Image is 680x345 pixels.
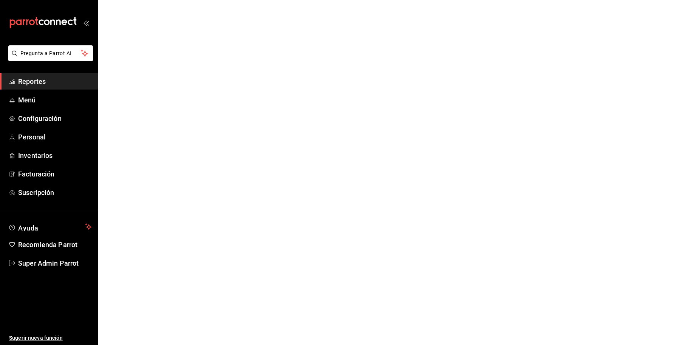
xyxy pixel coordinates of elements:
span: Reportes [18,76,92,87]
span: Personal [18,132,92,142]
span: Sugerir nueva función [9,334,92,342]
span: Suscripción [18,187,92,198]
span: Configuración [18,113,92,124]
span: Pregunta a Parrot AI [20,50,81,57]
a: Pregunta a Parrot AI [5,55,93,63]
span: Inventarios [18,150,92,161]
button: open_drawer_menu [83,20,89,26]
span: Menú [18,95,92,105]
span: Recomienda Parrot [18,240,92,250]
button: Pregunta a Parrot AI [8,45,93,61]
span: Ayuda [18,222,82,231]
span: Super Admin Parrot [18,258,92,268]
span: Facturación [18,169,92,179]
